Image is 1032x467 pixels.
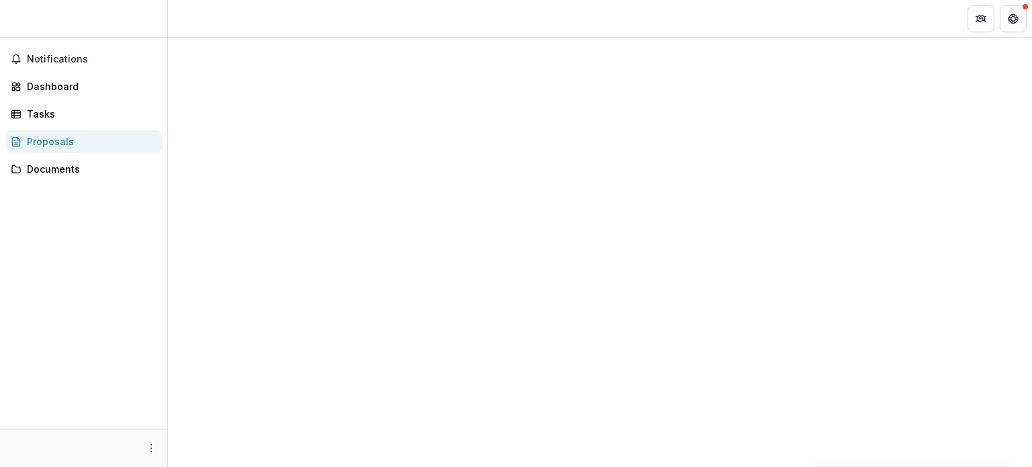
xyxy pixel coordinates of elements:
button: Partners [967,5,994,32]
button: Notifications [5,48,162,70]
a: Dashboard [5,75,162,97]
a: Tasks [5,103,162,125]
div: Proposals [27,134,151,148]
a: Documents [5,158,162,180]
a: Proposals [5,130,162,153]
div: Documents [27,162,151,176]
button: More [143,440,159,456]
div: Dashboard [27,79,151,93]
div: Tasks [27,107,151,121]
span: Notifications [27,54,157,65]
button: Get Help [1000,5,1027,32]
